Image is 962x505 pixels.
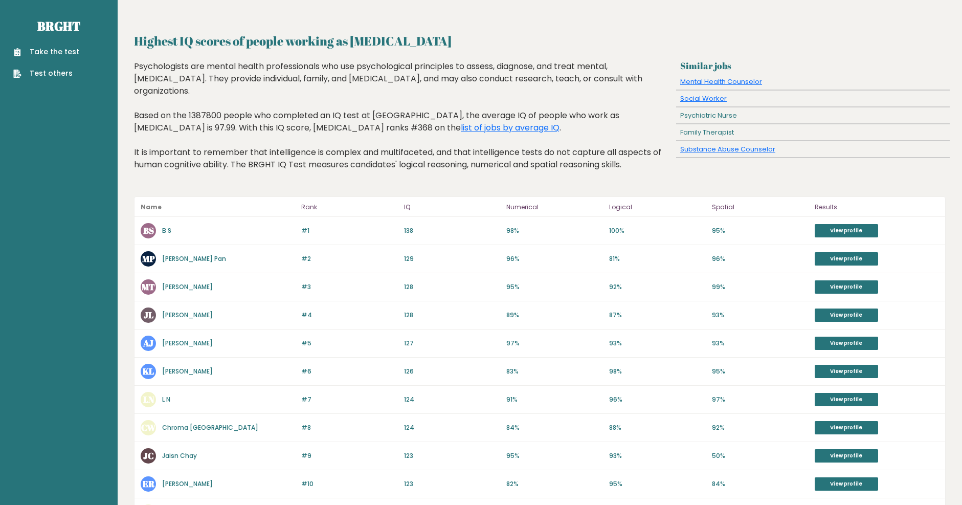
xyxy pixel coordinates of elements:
[676,124,949,141] div: Family Therapist
[134,32,946,50] h2: Highest IQ scores of people working as [MEDICAL_DATA]
[680,94,727,103] a: Social Worker
[815,365,878,378] a: View profile
[815,309,878,322] a: View profile
[404,311,501,320] p: 128
[143,393,154,405] text: LN
[162,479,213,488] a: [PERSON_NAME]
[404,367,501,376] p: 126
[712,201,809,213] p: Spatial
[301,479,398,489] p: #10
[301,311,398,320] p: #4
[134,60,673,186] div: Psychologists are mental health professionals who use psychological principles to assess, diagnos...
[680,144,775,154] a: Substance Abuse Counselor
[609,451,706,460] p: 93%
[404,451,501,460] p: 123
[815,252,878,266] a: View profile
[143,225,154,236] text: BS
[506,311,603,320] p: 89%
[712,479,809,489] p: 84%
[506,367,603,376] p: 83%
[142,253,155,265] text: MP
[609,423,706,432] p: 88%
[680,60,946,71] h3: Similar jobs
[404,254,501,264] p: 129
[142,281,155,293] text: MT
[609,226,706,235] p: 100%
[404,339,501,348] p: 127
[712,226,809,235] p: 95%
[712,339,809,348] p: 93%
[301,367,398,376] p: #6
[143,365,154,377] text: KL
[143,337,153,349] text: AJ
[506,282,603,292] p: 95%
[141,422,156,433] text: CW
[506,479,603,489] p: 82%
[815,201,939,213] p: Results
[712,395,809,404] p: 97%
[815,421,878,434] a: View profile
[162,282,213,291] a: [PERSON_NAME]
[404,423,501,432] p: 124
[162,254,226,263] a: [PERSON_NAME] Pan
[712,367,809,376] p: 95%
[680,77,762,86] a: Mental Health Counselor
[609,201,706,213] p: Logical
[461,122,560,134] a: list of jobs by average IQ
[301,226,398,235] p: #1
[143,450,154,462] text: JC
[301,423,398,432] p: #8
[301,395,398,404] p: #7
[404,226,501,235] p: 138
[141,203,162,211] b: Name
[301,339,398,348] p: #5
[506,201,603,213] p: Numerical
[506,339,603,348] p: 97%
[162,395,170,404] a: L N
[162,339,213,347] a: [PERSON_NAME]
[712,282,809,292] p: 99%
[712,423,809,432] p: 92%
[301,201,398,213] p: Rank
[609,254,706,264] p: 81%
[676,107,949,124] div: Psychiatric Nurse
[506,226,603,235] p: 98%
[404,479,501,489] p: 123
[712,254,809,264] p: 96%
[404,395,501,404] p: 124
[404,282,501,292] p: 128
[162,226,171,235] a: B S
[609,339,706,348] p: 93%
[144,309,153,321] text: JL
[506,423,603,432] p: 84%
[712,311,809,320] p: 93%
[13,47,79,57] a: Take the test
[815,280,878,294] a: View profile
[609,311,706,320] p: 87%
[162,423,258,432] a: Chroma [GEOGRAPHIC_DATA]
[162,451,197,460] a: Jaisn Chay
[815,449,878,463] a: View profile
[609,282,706,292] p: 92%
[301,451,398,460] p: #9
[37,18,80,34] a: Brght
[815,224,878,237] a: View profile
[506,254,603,264] p: 96%
[301,254,398,264] p: #2
[609,367,706,376] p: 98%
[815,337,878,350] a: View profile
[506,395,603,404] p: 91%
[712,451,809,460] p: 50%
[13,68,79,79] a: Test others
[404,201,501,213] p: IQ
[143,478,155,490] text: ER
[815,477,878,491] a: View profile
[301,282,398,292] p: #3
[609,395,706,404] p: 96%
[815,393,878,406] a: View profile
[506,451,603,460] p: 95%
[162,367,213,376] a: [PERSON_NAME]
[609,479,706,489] p: 95%
[162,311,213,319] a: [PERSON_NAME]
